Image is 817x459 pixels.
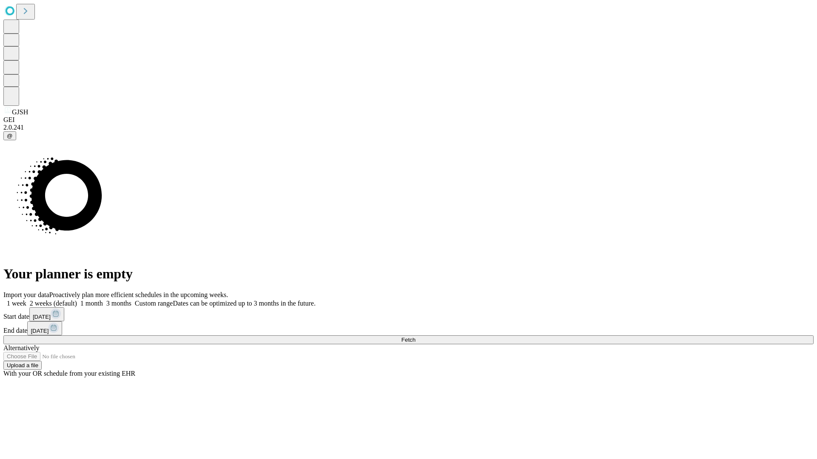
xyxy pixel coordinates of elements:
button: Upload a file [3,361,42,370]
button: [DATE] [29,307,64,321]
div: End date [3,321,814,335]
div: GEI [3,116,814,124]
span: With your OR schedule from your existing EHR [3,370,135,377]
h1: Your planner is empty [3,266,814,282]
span: 1 month [80,300,103,307]
button: Fetch [3,335,814,344]
button: [DATE] [27,321,62,335]
button: @ [3,131,16,140]
div: 2.0.241 [3,124,814,131]
span: Dates can be optimized up to 3 months in the future. [173,300,315,307]
span: Fetch [401,337,415,343]
span: 1 week [7,300,26,307]
span: GJSH [12,108,28,116]
span: Import your data [3,291,49,298]
span: @ [7,133,13,139]
div: Start date [3,307,814,321]
span: 3 months [106,300,131,307]
span: Proactively plan more efficient schedules in the upcoming weeks. [49,291,228,298]
span: [DATE] [31,328,49,334]
span: 2 weeks (default) [30,300,77,307]
span: Custom range [135,300,173,307]
span: [DATE] [33,314,51,320]
span: Alternatively [3,344,39,351]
